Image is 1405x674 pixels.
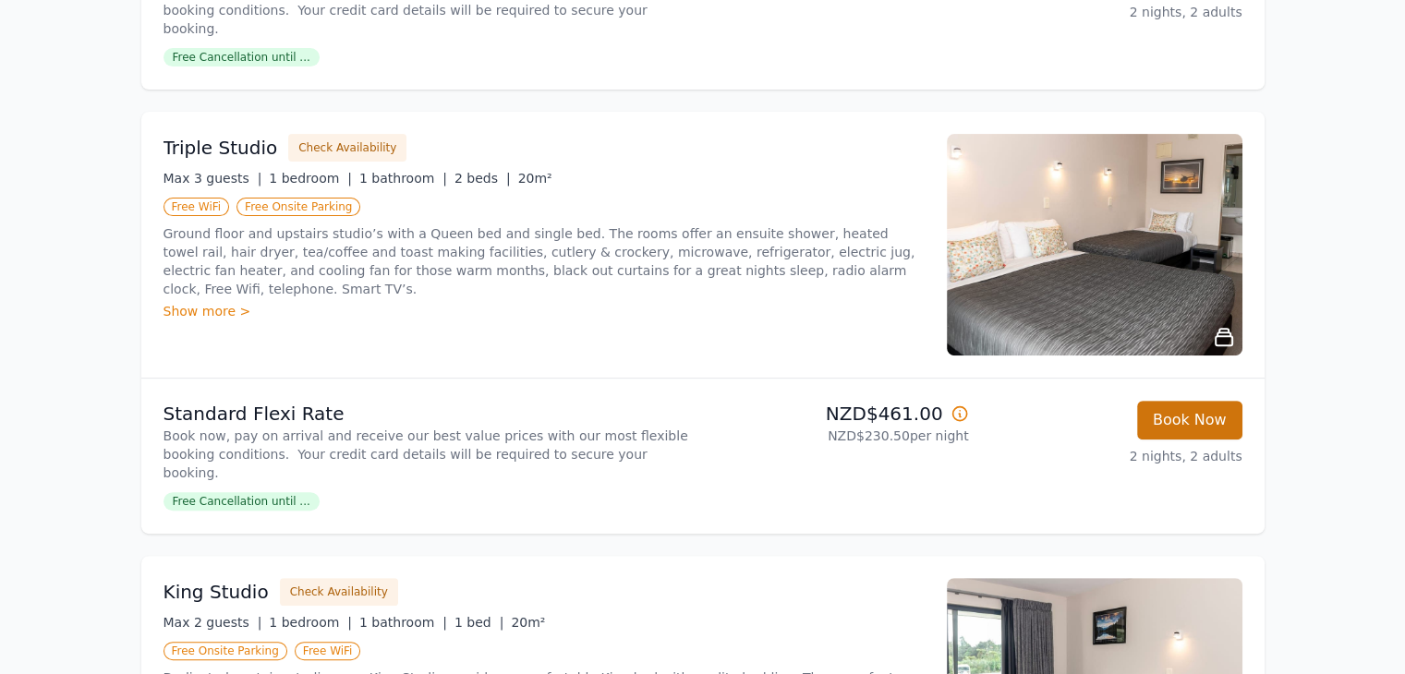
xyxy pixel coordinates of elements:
[164,401,696,427] p: Standard Flexi Rate
[518,171,552,186] span: 20m²
[269,171,352,186] span: 1 bedroom |
[164,615,262,630] span: Max 2 guests |
[710,427,969,445] p: NZD$230.50 per night
[295,642,361,660] span: Free WiFi
[164,642,287,660] span: Free Onsite Parking
[454,615,503,630] span: 1 bed |
[359,171,447,186] span: 1 bathroom |
[454,171,511,186] span: 2 beds |
[164,302,925,320] div: Show more >
[288,134,406,162] button: Check Availability
[164,171,262,186] span: Max 3 guests |
[236,198,360,216] span: Free Onsite Parking
[710,401,969,427] p: NZD$461.00
[164,579,269,605] h3: King Studio
[984,3,1242,21] p: 2 nights, 2 adults
[511,615,545,630] span: 20m²
[359,615,447,630] span: 1 bathroom |
[164,48,320,66] span: Free Cancellation until ...
[164,492,320,511] span: Free Cancellation until ...
[164,135,278,161] h3: Triple Studio
[984,447,1242,465] p: 2 nights, 2 adults
[164,198,230,216] span: Free WiFi
[164,224,925,298] p: Ground floor and upstairs studio’s with a Queen bed and single bed. The rooms offer an ensuite sh...
[280,578,398,606] button: Check Availability
[164,427,696,482] p: Book now, pay on arrival and receive our best value prices with our most flexible booking conditi...
[1137,401,1242,439] button: Book Now
[269,615,352,630] span: 1 bedroom |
